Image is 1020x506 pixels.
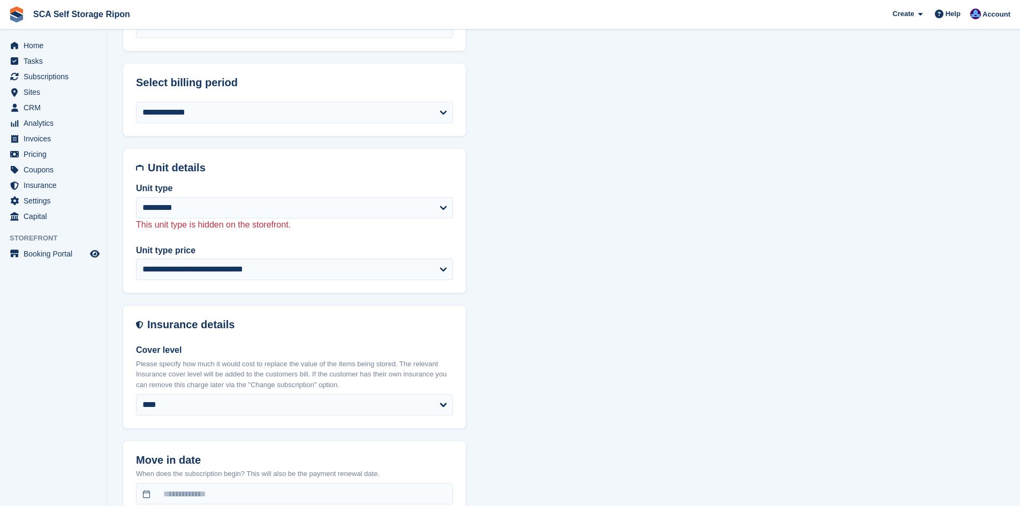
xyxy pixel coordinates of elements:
span: Storefront [10,233,107,244]
span: Coupons [24,162,88,177]
h2: Select billing period [136,77,453,89]
span: Sites [24,85,88,100]
h2: Insurance details [147,319,453,331]
a: menu [5,162,101,177]
p: Please specify how much it would cost to replace the value of the items being stored. The relevan... [136,359,453,390]
a: menu [5,116,101,131]
img: stora-icon-8386f47178a22dfd0bd8f6a31ec36ba5ce8667c1dd55bd0f319d3a0aa187defe.svg [9,6,25,22]
span: Capital [24,209,88,224]
img: unit-details-icon-595b0c5c156355b767ba7b61e002efae458ec76ed5ec05730b8e856ff9ea34a9.svg [136,162,143,174]
a: menu [5,69,101,84]
label: Cover level [136,344,453,357]
a: menu [5,193,101,208]
a: menu [5,178,101,193]
p: This unit type is hidden on the storefront. [136,218,453,231]
span: Booking Portal [24,246,88,261]
span: Settings [24,193,88,208]
span: Pricing [24,147,88,162]
a: menu [5,147,101,162]
h2: Move in date [136,454,453,466]
img: insurance-details-icon-731ffda60807649b61249b889ba3c5e2b5c27d34e2e1fb37a309f0fde93ff34a.svg [136,319,143,331]
span: CRM [24,100,88,115]
a: menu [5,38,101,53]
a: Preview store [88,247,101,260]
span: Invoices [24,131,88,146]
a: menu [5,246,101,261]
h2: Unit details [148,162,453,174]
label: Unit type [136,182,453,195]
a: menu [5,85,101,100]
span: Home [24,38,88,53]
span: Tasks [24,54,88,69]
a: menu [5,209,101,224]
a: SCA Self Storage Ripon [29,5,134,23]
label: Unit type price [136,244,453,257]
a: menu [5,131,101,146]
span: Analytics [24,116,88,131]
span: Help [946,9,961,19]
span: Insurance [24,178,88,193]
span: Create [893,9,914,19]
a: menu [5,100,101,115]
span: Subscriptions [24,69,88,84]
p: When does the subscription begin? This will also be the payment renewal date. [136,469,453,479]
span: Account [983,9,1010,20]
img: Sarah Race [970,9,981,19]
a: menu [5,54,101,69]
